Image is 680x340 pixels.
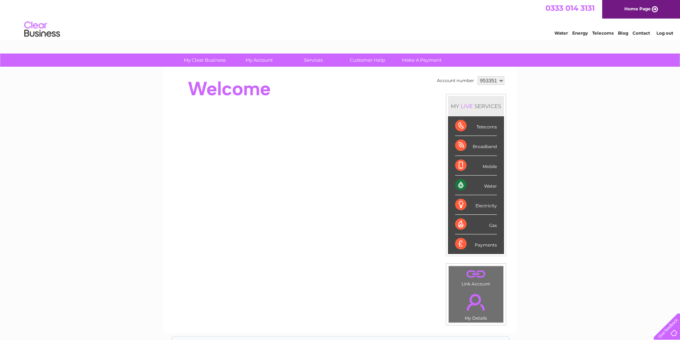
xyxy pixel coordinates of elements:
div: Broadband [455,136,497,156]
div: Clear Business is a trading name of Verastar Limited (registered in [GEOGRAPHIC_DATA] No. 3667643... [172,4,509,35]
td: Link Account [448,266,504,288]
a: Customer Help [338,54,397,67]
a: . [450,290,502,315]
div: Payments [455,234,497,254]
a: Services [284,54,343,67]
a: Blog [618,30,628,36]
div: Water [455,176,497,195]
a: My Clear Business [175,54,234,67]
div: MY SERVICES [448,96,504,116]
div: Gas [455,215,497,234]
a: Log out [656,30,673,36]
div: Electricity [455,195,497,215]
a: My Account [230,54,288,67]
a: 0333 014 3131 [545,4,595,12]
a: Telecoms [592,30,614,36]
img: logo.png [24,19,60,40]
a: Energy [572,30,588,36]
a: Contact [633,30,650,36]
div: Telecoms [455,116,497,136]
a: Water [554,30,568,36]
div: Mobile [455,156,497,176]
td: Account number [435,75,476,87]
td: My Details [448,288,504,323]
a: . [450,268,502,280]
a: Make A Payment [392,54,451,67]
div: LIVE [459,103,474,110]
